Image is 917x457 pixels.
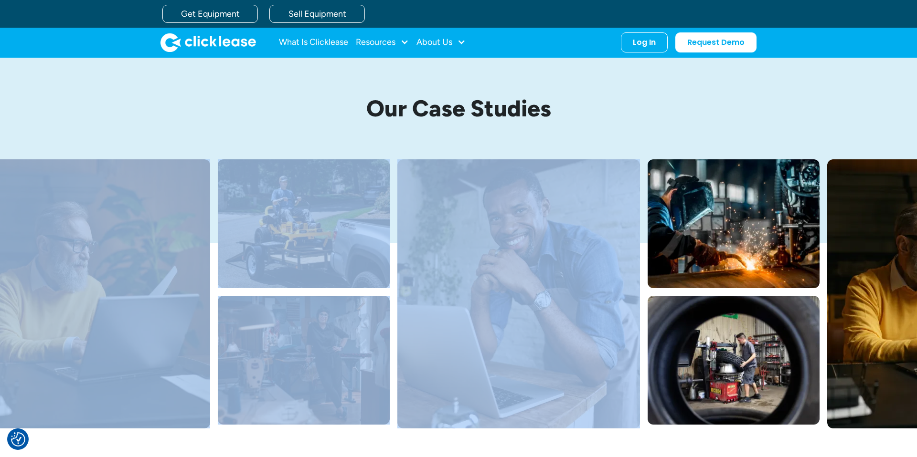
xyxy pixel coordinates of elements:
[648,159,820,288] img: A welder in a large mask working on a large pipe
[11,432,25,447] img: Revisit consent button
[160,33,256,52] a: home
[397,159,640,428] img: A smiling man in a blue shirt and apron leaning over a table with a laptop
[218,159,390,288] img: Man with hat and blue shirt driving a yellow lawn mower onto a trailer
[279,33,348,52] a: What Is Clicklease
[160,33,256,52] img: Clicklease logo
[234,96,683,121] h1: Our Case Studies
[162,5,258,23] a: Get Equipment
[648,296,820,425] img: A man fitting a new tire on a rim
[11,432,25,447] button: Consent Preferences
[416,33,466,52] div: About Us
[633,38,656,47] div: Log In
[269,5,365,23] a: Sell Equipment
[675,32,757,52] a: Request Demo
[356,33,409,52] div: Resources
[218,296,390,425] img: a woman standing next to a sewing machine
